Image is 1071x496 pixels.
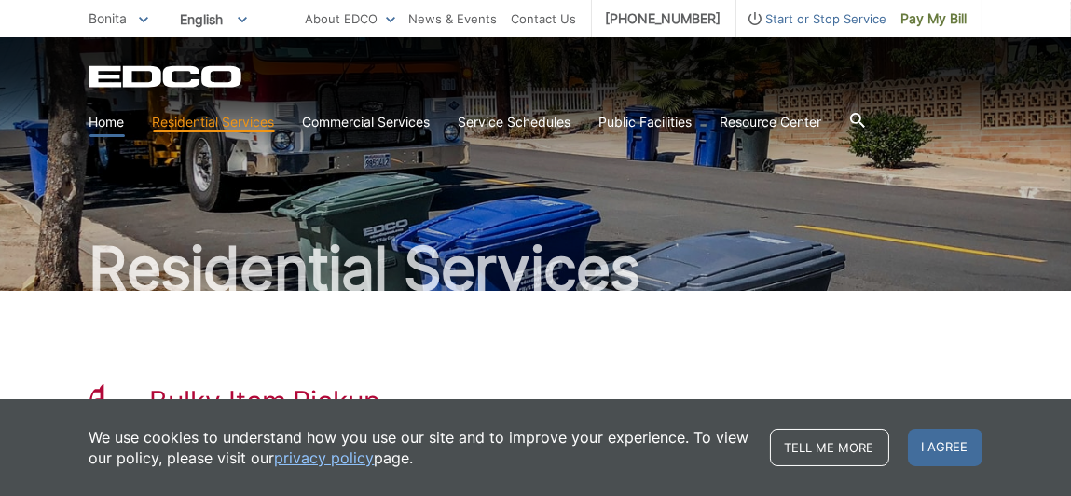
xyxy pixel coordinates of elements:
a: Public Facilities [599,112,693,132]
a: Contact Us [512,8,577,29]
a: privacy policy [275,448,375,468]
span: English [167,4,261,34]
a: Commercial Services [303,112,431,132]
a: Resource Center [721,112,822,132]
a: About EDCO [306,8,395,29]
a: Residential Services [153,112,275,132]
a: Service Schedules [459,112,571,132]
p: We use cookies to understand how you use our site and to improve your experience. To view our pol... [89,427,751,468]
span: Bonita [89,10,128,26]
a: Home [89,112,125,132]
h1: Bulky Item Pickup [150,384,380,418]
span: I agree [908,429,982,466]
a: News & Events [409,8,498,29]
span: Pay My Bill [901,8,968,29]
a: EDCD logo. Return to the homepage. [89,65,244,88]
h2: Residential Services [89,239,982,298]
a: Tell me more [770,429,889,466]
